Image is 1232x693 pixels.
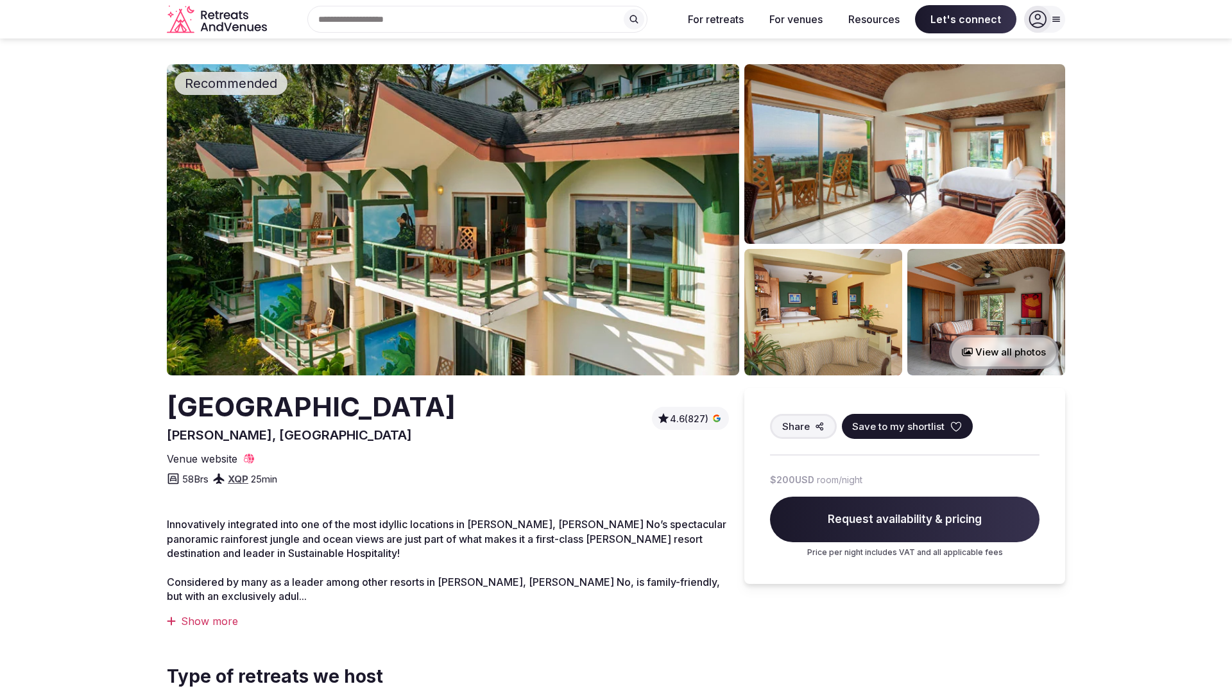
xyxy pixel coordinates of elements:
[182,472,209,486] span: 58 Brs
[167,5,269,34] svg: Retreats and Venues company logo
[744,249,902,375] img: Venue gallery photo
[180,74,282,92] span: Recommended
[175,72,287,95] div: Recommended
[759,5,833,33] button: For venues
[167,664,383,689] span: Type of retreats we host
[907,249,1065,375] img: Venue gallery photo
[817,474,862,486] span: room/night
[167,64,739,375] img: Venue cover photo
[842,414,973,439] button: Save to my shortlist
[852,420,945,433] span: Save to my shortlist
[167,452,255,466] a: Venue website
[167,518,726,560] span: Innovatively integrated into one of the most idyllic locations in [PERSON_NAME], [PERSON_NAME] No...
[167,452,237,466] span: Venue website
[228,473,248,485] a: XQP
[251,472,277,486] span: 25 min
[657,412,724,425] button: 4.6(827)
[915,5,1016,33] span: Let's connect
[167,614,729,628] div: Show more
[782,420,810,433] span: Share
[167,427,412,443] span: [PERSON_NAME], [GEOGRAPHIC_DATA]
[770,474,814,486] span: $200 USD
[770,414,837,439] button: Share
[670,413,708,425] span: 4.6 (827)
[949,335,1059,369] button: View all photos
[167,5,269,34] a: Visit the homepage
[167,388,456,426] h2: [GEOGRAPHIC_DATA]
[678,5,754,33] button: For retreats
[838,5,910,33] button: Resources
[770,547,1039,558] p: Price per night includes VAT and all applicable fees
[167,576,720,603] span: Considered by many as a leader among other resorts in [PERSON_NAME], [PERSON_NAME] No, is family-...
[770,497,1039,543] span: Request availability & pricing
[744,64,1065,244] img: Venue gallery photo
